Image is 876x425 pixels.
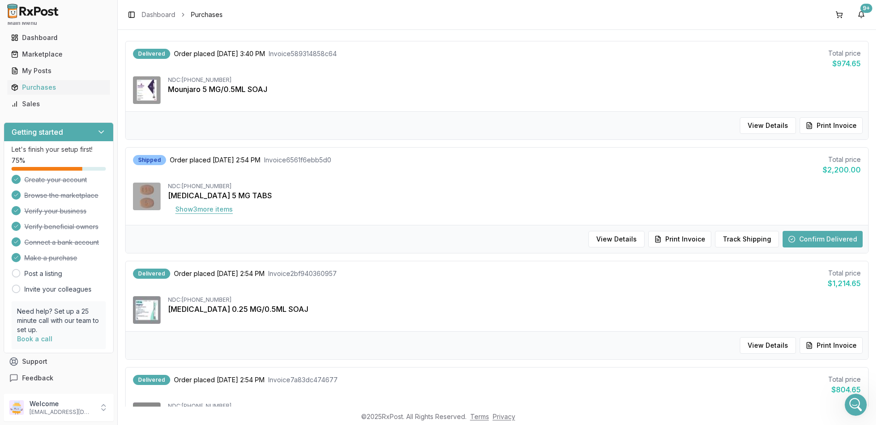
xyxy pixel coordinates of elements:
[24,253,77,263] span: Make a purchase
[174,375,265,385] span: Order placed [DATE] 2:54 PM
[161,162,169,171] div: ok
[24,175,87,184] span: Create your account
[17,335,52,343] a: Book a call
[828,49,861,58] div: Total price
[22,373,53,383] span: Feedback
[7,102,177,129] div: LUIS says…
[170,155,260,165] span: Order placed [DATE] 2:54 PM
[7,184,43,204] div: just 1?
[828,278,861,289] div: $1,214.65
[7,80,177,102] div: LUIS says…
[11,66,106,75] div: My Posts
[133,375,170,385] div: Delivered
[11,33,106,42] div: Dashboard
[133,269,170,279] div: Delivered
[45,11,89,21] p: Active 12h ago
[7,53,177,81] div: Manuel says…
[828,269,861,278] div: Total price
[7,63,110,79] a: My Posts
[828,58,861,69] div: $974.65
[15,38,133,47] div: Tyrvaya they countered saying $615
[11,83,106,92] div: Purchases
[168,76,861,84] div: NDC: [PHONE_NUMBER]
[158,298,173,312] button: Send a message…
[168,183,861,190] div: NDC: [PHONE_NUMBER]
[6,4,23,21] button: go back
[800,337,863,354] button: Print Invoice
[93,102,177,122] div: i need mounjaro 5mg
[7,32,140,52] div: Tyrvaya they countered saying $615
[7,156,177,184] div: LUIS says…
[12,145,106,154] p: Let's finish your setup first!
[14,301,22,309] button: Emoji picker
[15,134,50,144] div: Let me ask
[264,155,331,165] span: Invoice 6561f6ebb5d0
[168,402,861,410] div: NDC: [PHONE_NUMBER]
[7,184,177,212] div: Manuel says…
[24,269,62,278] a: Post a listing
[828,384,861,395] div: $804.65
[29,399,93,408] p: Welcome
[823,155,861,164] div: Total price
[168,84,861,95] div: Mounjaro 5 MG/0.5ML SOAJ
[168,190,861,201] div: [MEDICAL_DATA] 5 MG TABS
[860,4,872,13] div: 9+
[740,117,796,134] button: View Details
[7,53,132,74] div: everything should be in your cart!
[15,190,36,199] div: just 1?
[7,29,110,46] a: Dashboard
[845,394,867,416] iframe: Intercom live chat
[854,7,869,22] button: 9+
[7,129,177,156] div: Manuel says…
[133,49,170,59] div: Delivered
[4,47,114,62] button: Marketplace
[823,164,861,175] div: $2,200.00
[7,96,110,112] a: Sales
[800,117,863,134] button: Print Invoice
[268,375,338,385] span: Invoice 7a83dc474677
[24,238,99,247] span: Connect a bank account
[174,49,265,58] span: Order placed [DATE] 3:40 PM
[15,59,125,68] div: everything should be in your cart!
[9,400,24,415] img: User avatar
[168,304,861,315] div: [MEDICAL_DATA] 0.25 MG/0.5ML SOAJ
[127,266,177,286] div: thats good
[100,107,169,116] div: i need mounjaro 5mg
[4,97,114,111] button: Sales
[783,231,863,247] button: Confirm Delivered
[12,156,25,165] span: 75 %
[7,239,80,259] div: I found 1 for $960
[493,413,515,420] a: Privacy
[588,231,645,247] button: View Details
[135,271,169,281] div: thats good
[111,80,177,101] div: got it thank you
[4,353,114,370] button: Support
[12,126,63,138] h3: Getting started
[133,183,161,210] img: Eliquis 5 MG TABS
[7,266,177,293] div: LUIS says…
[133,76,161,104] img: Mounjaro 5 MG/0.5ML SOAJ
[470,413,489,420] a: Terms
[17,307,100,334] p: Need help? Set up a 25 minute call with our team to set up.
[7,211,177,239] div: LUIS says…
[24,285,92,294] a: Invite your colleagues
[7,19,110,27] h2: Main Menu
[135,217,169,226] div: yes please
[269,49,337,58] span: Invoice 589314858c64
[191,10,223,19] span: Purchases
[4,30,114,45] button: Dashboard
[44,301,51,309] button: Upload attachment
[45,5,104,11] h1: [PERSON_NAME]
[168,296,861,304] div: NDC: [PHONE_NUMBER]
[133,296,161,324] img: Wegovy 0.25 MG/0.5ML SOAJ
[7,129,58,149] div: Let me ask
[26,5,41,20] img: Profile image for Manuel
[7,46,110,63] a: Marketplace
[29,301,36,309] button: Gif picker
[154,156,177,177] div: ok
[4,80,114,95] button: Purchases
[11,99,106,109] div: Sales
[648,231,711,247] button: Print Invoice
[8,282,176,298] textarea: Message…
[715,231,779,247] button: Track Shipping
